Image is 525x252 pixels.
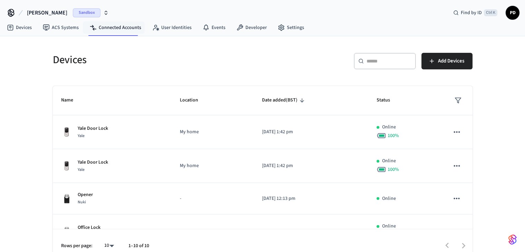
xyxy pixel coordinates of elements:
[180,95,207,106] span: Location
[388,166,399,173] span: 100 %
[78,133,85,139] span: Yale
[262,227,360,235] p: [DATE] 12:13 pm
[78,159,108,166] p: Yale Door Lock
[1,21,37,34] a: Devices
[78,191,93,198] p: Opener
[61,226,72,237] img: Nuki Smart Lock 3.0 Pro Black, Front
[180,128,245,136] p: My home
[506,6,519,20] button: PD
[506,7,519,19] span: PD
[180,227,245,235] p: -
[78,167,85,173] span: Yale
[61,193,72,204] img: Nuki Smart Lock 3.0 Pro Black, Front
[262,162,360,169] p: [DATE] 1:42 pm
[61,127,72,138] img: Yale Assure Touchscreen Wifi Smart Lock, Satin Nickel, Front
[262,95,307,106] span: Date added(BST)
[53,53,259,67] h5: Devices
[272,21,310,34] a: Settings
[180,195,245,202] p: -
[147,21,197,34] a: User Identities
[78,125,108,132] p: Yale Door Lock
[388,132,399,139] span: 100 %
[382,195,396,202] p: Online
[382,157,396,165] p: Online
[180,162,245,169] p: My home
[448,7,503,19] div: Find by IDCtrl K
[73,8,100,17] span: Sandbox
[382,223,396,230] p: Online
[461,9,482,16] span: Find by ID
[61,242,93,250] p: Rows per page:
[128,242,149,250] p: 1–10 of 10
[27,9,67,17] span: [PERSON_NAME]
[231,21,272,34] a: Developer
[508,234,517,245] img: SeamLogoGradient.69752ec5.svg
[377,95,399,106] span: Status
[78,224,100,231] p: Office Lock
[84,21,147,34] a: Connected Accounts
[484,9,497,16] span: Ctrl K
[61,95,82,106] span: Name
[61,161,72,172] img: Yale Assure Touchscreen Wifi Smart Lock, Satin Nickel, Front
[262,195,360,202] p: [DATE] 12:13 pm
[101,241,117,251] div: 10
[197,21,231,34] a: Events
[262,128,360,136] p: [DATE] 1:42 pm
[78,199,86,205] span: Nuki
[438,57,464,66] span: Add Devices
[421,53,473,69] button: Add Devices
[382,124,396,131] p: Online
[37,21,84,34] a: ACS Systems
